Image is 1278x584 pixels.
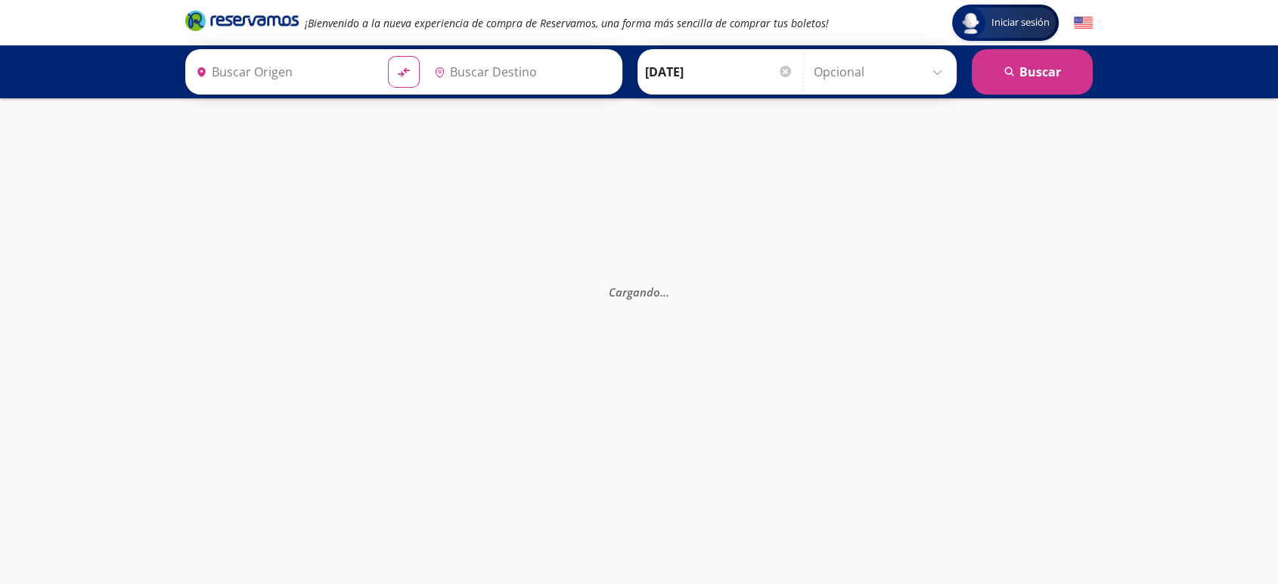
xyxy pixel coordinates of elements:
[985,15,1056,30] span: Iniciar sesión
[814,53,949,91] input: Opcional
[305,16,829,30] em: ¡Bienvenido a la nueva experiencia de compra de Reservamos, una forma más sencilla de comprar tus...
[185,9,299,32] i: Brand Logo
[645,53,793,91] input: Elegir Fecha
[666,284,669,300] span: .
[185,9,299,36] a: Brand Logo
[972,49,1093,95] button: Buscar
[660,284,663,300] span: .
[428,53,614,91] input: Buscar Destino
[1074,14,1093,33] button: English
[663,284,666,300] span: .
[190,53,376,91] input: Buscar Origen
[609,284,669,300] em: Cargando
